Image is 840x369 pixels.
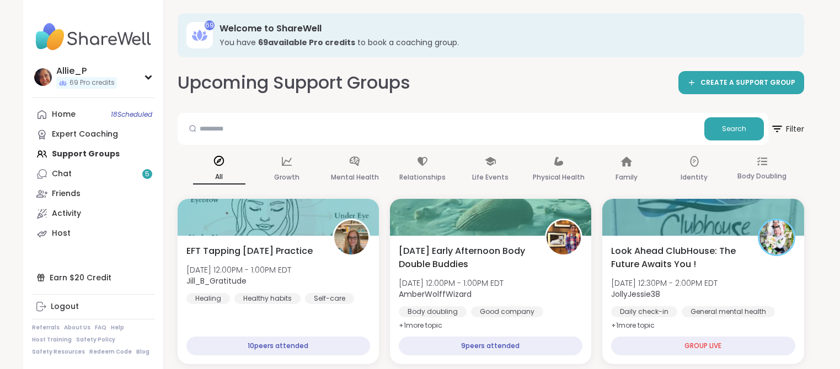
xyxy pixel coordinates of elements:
[771,116,804,142] span: Filter
[56,65,117,77] div: Allie_P
[32,184,155,204] a: Friends
[32,268,155,287] div: Earn $20 Credit
[399,171,446,184] p: Relationships
[32,297,155,317] a: Logout
[533,171,585,184] p: Physical Health
[399,245,533,271] span: [DATE] Early Afternoon Body Double Buddies
[759,220,794,254] img: JollyJessie38
[64,324,90,332] a: About Us
[234,293,301,304] div: Healthy habits
[52,188,81,199] div: Friends
[186,337,370,355] div: 10 peers attended
[611,337,795,355] div: GROUP LIVE
[145,170,149,179] span: 5
[178,70,410,95] h2: Upcoming Support Groups
[547,220,581,254] img: AmberWolffWizard
[32,348,85,356] a: Safety Resources
[616,171,638,184] p: Family
[678,71,804,94] a: CREATE A SUPPORT GROUP
[700,78,795,88] span: CREATE A SUPPORT GROUP
[681,171,708,184] p: Identity
[52,109,76,120] div: Home
[334,220,368,254] img: Jill_B_Gratitude
[32,18,155,56] img: ShareWell Nav Logo
[32,105,155,124] a: Home18Scheduled
[611,289,660,300] b: JollyJessie38
[258,37,355,48] b: 69 available Pro credit s
[32,336,72,344] a: Host Training
[305,293,354,304] div: Self-care
[471,306,543,317] div: Good company
[51,301,79,312] div: Logout
[220,37,789,48] h3: You have to book a coaching group.
[186,275,247,286] b: Jill_B_Gratitude
[193,170,245,184] p: All
[52,129,118,140] div: Expert Coaching
[136,348,149,356] a: Blog
[186,264,291,275] span: [DATE] 12:00PM - 1:00PM EDT
[76,336,115,344] a: Safety Policy
[34,68,52,86] img: Allie_P
[95,324,106,332] a: FAQ
[399,306,467,317] div: Body doubling
[399,278,504,289] span: [DATE] 12:00PM - 1:00PM EDT
[399,337,582,355] div: 9 peers attended
[186,245,313,258] span: EFT Tapping [DATE] Practice
[89,348,132,356] a: Redeem Code
[32,164,155,184] a: Chat5
[32,324,60,332] a: Referrals
[111,110,152,119] span: 18 Scheduled
[704,117,764,140] button: Search
[611,278,718,289] span: [DATE] 12:30PM - 2:00PM EDT
[52,228,71,239] div: Host
[111,324,124,332] a: Help
[722,124,746,134] span: Search
[69,78,115,88] span: 69 Pro credits
[331,171,379,184] p: Mental Health
[32,204,155,224] a: Activity
[205,20,215,30] div: 69
[737,170,787,183] p: Body Doubling
[274,171,299,184] p: Growth
[399,289,472,300] b: AmberWolffWizard
[771,113,804,145] button: Filter
[52,169,72,180] div: Chat
[472,171,509,184] p: Life Events
[32,224,155,243] a: Host
[682,306,775,317] div: General mental health
[611,306,677,317] div: Daily check-in
[52,208,81,219] div: Activity
[611,245,745,271] span: Look Ahead ClubHouse: The Future Awaits You !
[220,23,789,35] h3: Welcome to ShareWell
[186,293,230,304] div: Healing
[32,124,155,144] a: Expert Coaching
